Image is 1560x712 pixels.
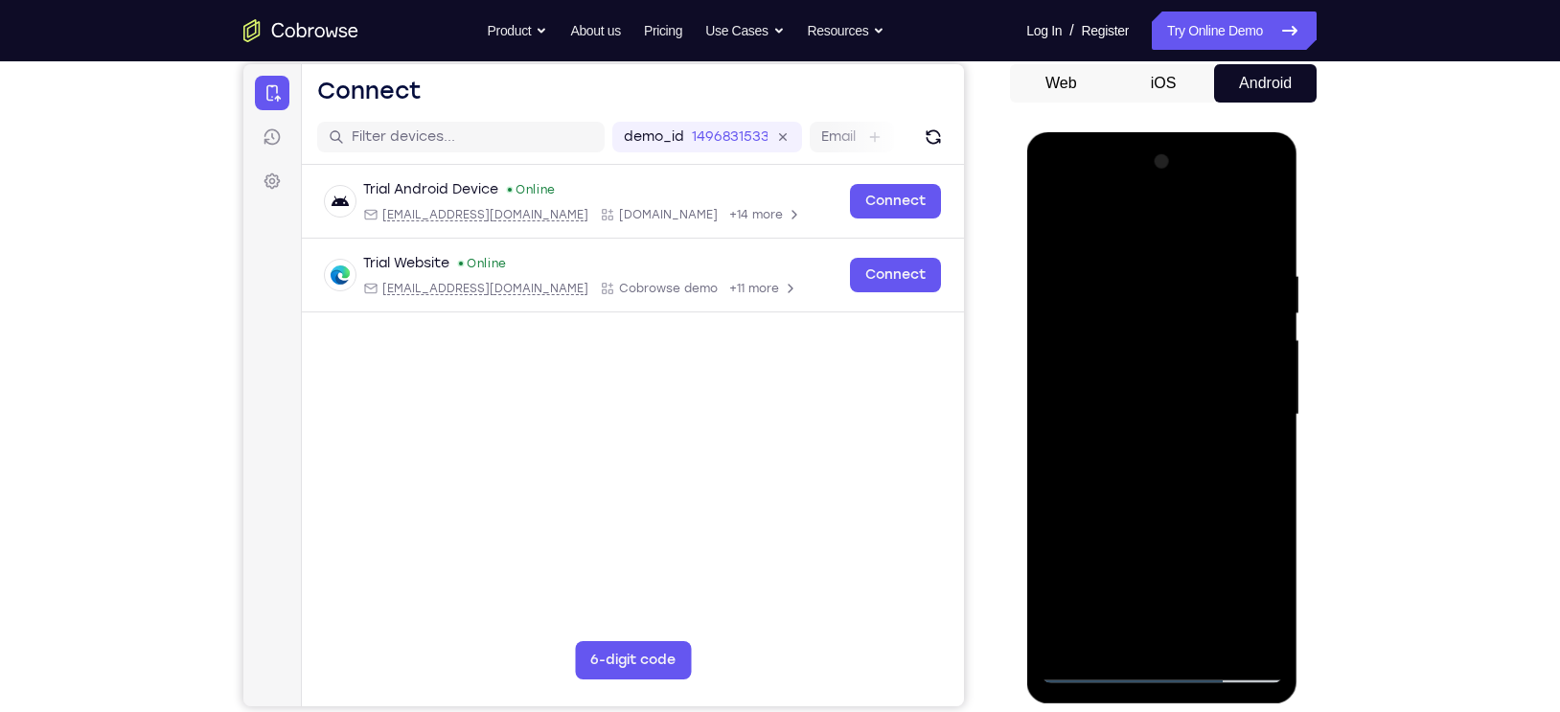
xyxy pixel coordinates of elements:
[1113,64,1215,103] button: iOS
[58,101,721,174] div: Open device details
[214,192,264,207] div: Online
[644,11,682,50] a: Pricing
[570,11,620,50] a: About us
[705,11,784,50] button: Use Cases
[264,124,268,127] div: New devices found.
[139,143,345,158] span: android@example.com
[356,217,474,232] div: App
[1069,19,1073,42] span: /
[1010,64,1113,103] button: Web
[120,190,206,209] div: Trial Website
[376,143,474,158] span: Cobrowse.io
[120,217,345,232] div: Email
[1152,11,1317,50] a: Try Online Demo
[1082,11,1129,50] a: Register
[120,116,255,135] div: Trial Android Device
[808,11,885,50] button: Resources
[356,143,474,158] div: App
[120,143,345,158] div: Email
[607,120,698,154] a: Connect
[1214,64,1317,103] button: Android
[332,577,447,615] button: 6-digit code
[243,64,964,706] iframe: Agent
[216,197,219,201] div: New devices found.
[1026,11,1062,50] a: Log In
[376,217,474,232] span: Cobrowse demo
[486,143,539,158] span: +14 more
[607,194,698,228] a: Connect
[243,19,358,42] a: Go to the home page
[139,217,345,232] span: web@example.com
[486,217,536,232] span: +11 more
[488,11,548,50] button: Product
[58,174,721,248] div: Open device details
[263,118,312,133] div: Online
